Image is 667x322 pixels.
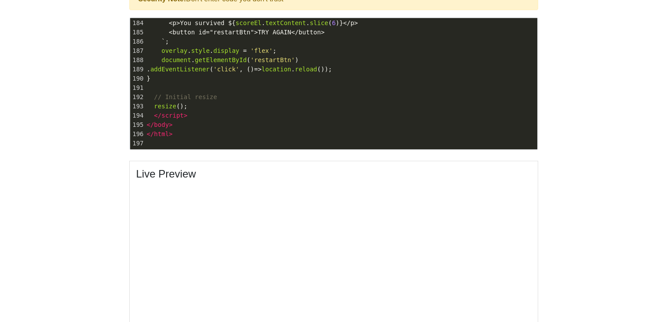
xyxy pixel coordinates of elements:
span: . . ( ) [147,19,358,26]
span: display [213,47,239,54]
span: . . ; [147,47,277,54]
div: 196 [130,130,145,139]
span: resize [154,103,176,110]
div: 189 [130,65,145,74]
span: style [191,47,210,54]
div: 188 [130,56,145,65]
span: body [154,121,169,128]
span: </ [154,112,161,119]
span: }</p> [339,19,358,26]
div: 186 [130,37,145,46]
span: </ [147,130,154,137]
span: <button id="restartBtn">TRY AGAIN</button> [169,29,324,36]
span: (); [147,103,188,110]
span: = [243,47,247,54]
h4: Live Preview [136,168,531,181]
span: . ( ) [147,56,299,63]
span: textContent [265,19,306,26]
div: 195 [130,120,145,130]
div: 193 [130,102,145,111]
span: <p>You survived ${ [169,19,236,26]
div: 194 [130,111,145,120]
span: html [154,130,169,137]
div: 185 [130,28,145,37]
span: > [184,112,187,119]
div: 197 [130,139,145,148]
div: 184 [130,19,145,28]
span: reload [295,66,317,73]
span: 'flex' [251,47,273,54]
span: . ( , () . ()); [147,66,332,73]
div: 187 [130,46,145,56]
span: => [254,66,262,73]
span: > [169,130,172,137]
div: 192 [130,93,145,102]
div: 191 [130,83,145,93]
span: scoreEl [236,19,262,26]
span: location [262,66,291,73]
span: 'click' [213,66,239,73]
div: 190 [130,74,145,83]
span: script [161,112,184,119]
span: ` [161,38,165,45]
span: } [147,75,151,82]
span: // Initial resize [154,93,217,100]
span: > [169,121,172,128]
span: 6 [332,19,335,26]
span: overlay [161,47,187,54]
span: document [161,56,191,63]
span: addEventListener [150,66,210,73]
span: </ [147,121,154,128]
span: 'restartBtn' [251,56,295,63]
span: ; [147,38,169,45]
span: slice [310,19,328,26]
span: getElementById [195,56,247,63]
